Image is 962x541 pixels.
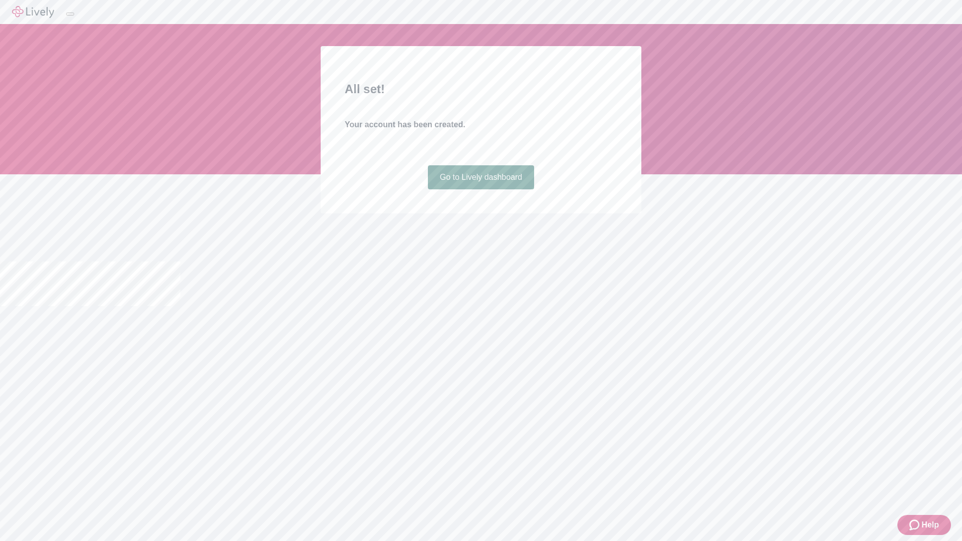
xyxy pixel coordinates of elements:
[345,119,617,131] h4: Your account has been created.
[909,519,921,531] svg: Zendesk support icon
[12,6,54,18] img: Lively
[921,519,939,531] span: Help
[345,80,617,98] h2: All set!
[66,13,74,16] button: Log out
[428,165,535,189] a: Go to Lively dashboard
[897,515,951,535] button: Zendesk support iconHelp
